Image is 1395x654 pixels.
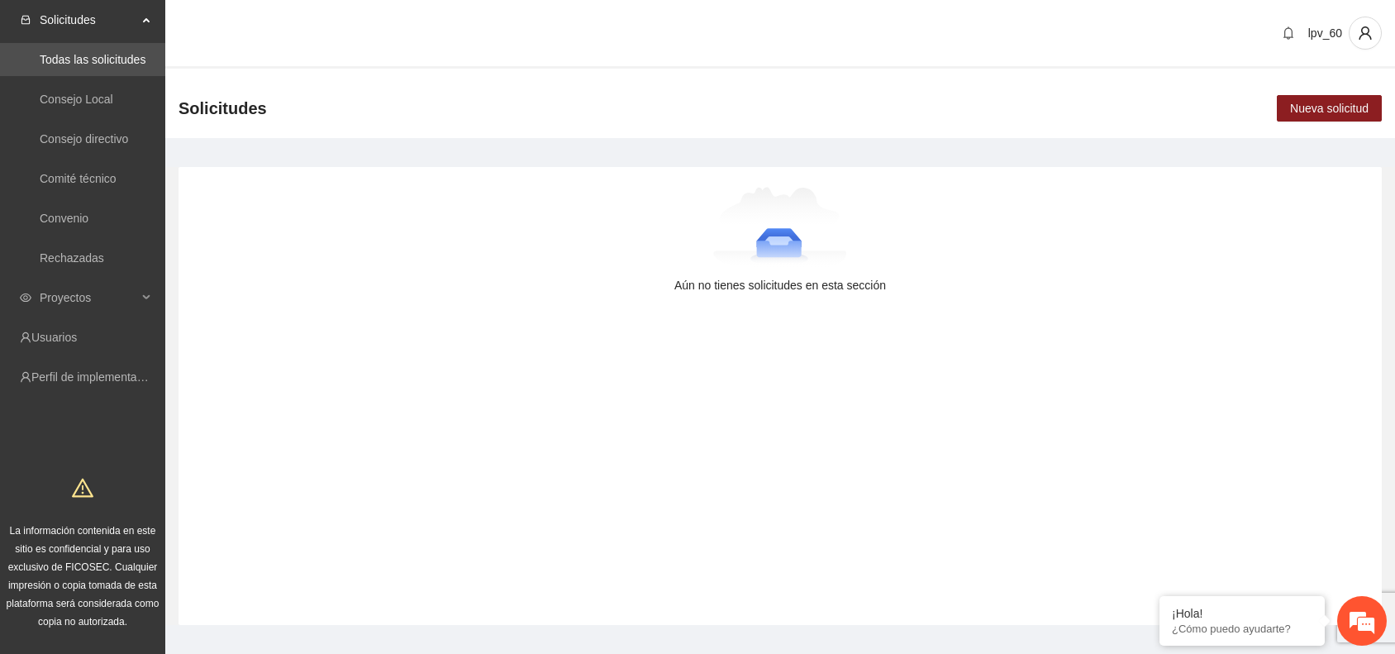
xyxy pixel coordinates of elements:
a: Consejo Local [40,93,113,106]
a: Comité técnico [40,172,117,185]
a: Usuarios [31,331,77,344]
a: Consejo directivo [40,132,128,146]
span: warning [72,477,93,499]
button: Nueva solicitud [1277,95,1382,122]
div: ¡Hola! [1172,607,1312,620]
a: Perfil de implementadora [31,370,160,384]
span: Solicitudes [40,3,137,36]
img: Aún no tienes solicitudes en esta sección [713,187,848,270]
p: ¿Cómo puedo ayudarte? [1172,623,1312,635]
span: Nueva solicitud [1290,99,1369,117]
span: bell [1276,26,1301,40]
a: Convenio [40,212,88,225]
div: Aún no tienes solicitudes en esta sección [205,276,1355,294]
a: Todas las solicitudes [40,53,145,66]
span: eye [20,292,31,303]
span: La información contenida en este sitio es confidencial y para uso exclusivo de FICOSEC. Cualquier... [7,525,159,628]
span: Proyectos [40,281,137,314]
span: lpv_60 [1308,26,1342,40]
button: user [1349,17,1382,50]
span: user [1350,26,1381,41]
a: Rechazadas [40,251,104,265]
span: inbox [20,14,31,26]
span: Solicitudes [179,95,267,122]
button: bell [1275,20,1302,46]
